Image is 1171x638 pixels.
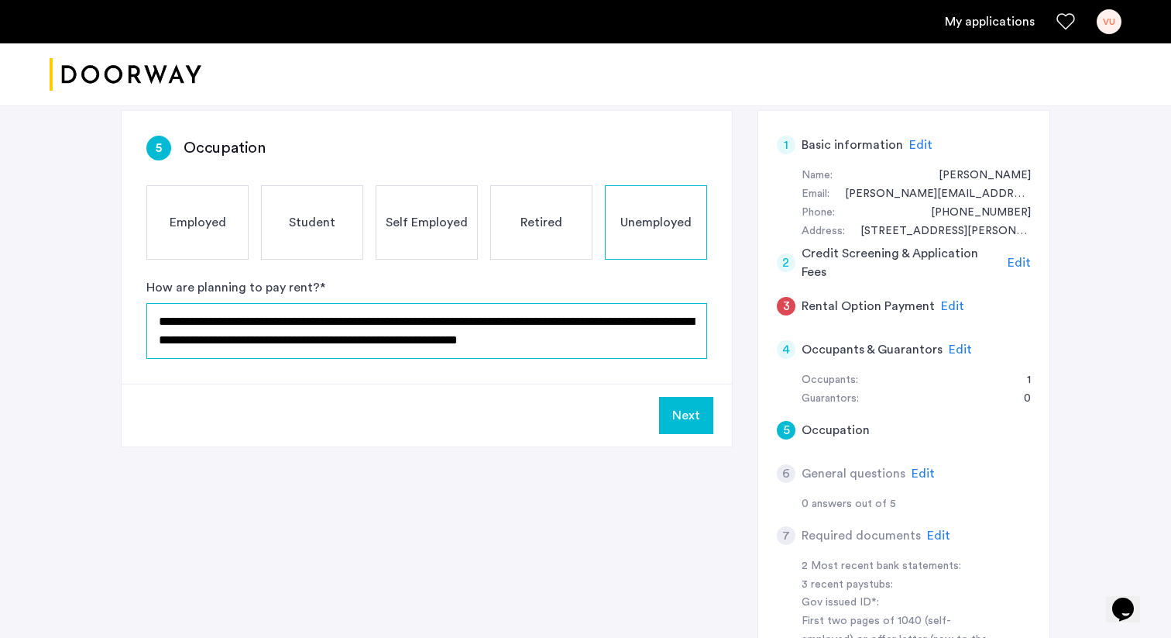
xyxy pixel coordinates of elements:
h5: Basic information [802,136,903,154]
div: +12065738636 [915,204,1031,222]
a: Cazamio logo [50,46,201,104]
div: viresh.rajiv.umbre@gmail.com [829,185,1031,204]
div: 2 [777,253,795,272]
div: Occupants: [802,371,858,390]
div: 6 [777,464,795,483]
div: 1 [777,136,795,154]
img: logo [50,46,201,104]
div: Phone: [802,204,835,222]
span: Edit [912,467,935,480]
h5: Occupants & Guarantors [802,340,943,359]
h5: Occupation [802,421,870,440]
div: 3 recent paystubs: [802,576,997,595]
div: 5 [777,421,795,440]
div: 7 [777,526,795,545]
div: 45 Beekman St, #Apt 2N [845,222,1031,241]
div: 0 [1008,390,1031,409]
div: VU [1097,9,1121,34]
div: Gov issued ID*: [802,594,997,612]
a: My application [945,12,1035,31]
span: Edit [949,343,972,356]
h5: Required documents [802,526,921,545]
span: Student [289,213,335,232]
iframe: chat widget [1106,576,1156,622]
a: Favorites [1056,12,1075,31]
div: 4 [777,340,795,359]
span: Employed [170,213,226,232]
h3: Occupation [184,137,266,159]
div: 3 [777,297,795,316]
div: 5 [146,136,171,160]
div: 2 Most recent bank statements: [802,557,997,576]
span: Edit [909,139,932,151]
span: Edit [1008,257,1031,269]
span: Retired [520,213,562,232]
h5: General questions [802,464,905,483]
div: Email: [802,185,829,204]
div: Viresh Umbre [923,167,1031,185]
label: How are planning to pay rent? * [146,278,325,297]
span: Unemployed [620,213,692,232]
div: Address: [802,222,845,241]
span: Edit [927,529,950,542]
div: Guarantors: [802,390,859,409]
span: Edit [941,300,964,312]
button: Next [659,397,713,434]
h5: Rental Option Payment [802,297,935,316]
div: 0 answers out of 5 [802,495,1031,514]
div: 1 [1011,371,1031,390]
h5: Credit Screening & Application Fees [802,244,1002,281]
div: Name: [802,167,833,185]
span: Self Employed [386,213,468,232]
